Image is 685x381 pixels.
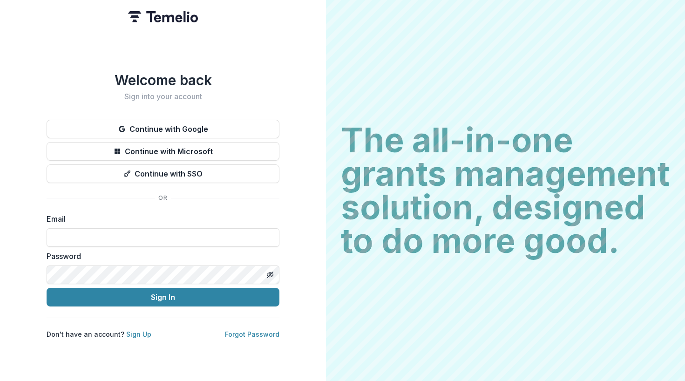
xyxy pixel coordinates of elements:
h1: Welcome back [47,72,279,88]
button: Continue with Microsoft [47,142,279,161]
a: Sign Up [126,330,151,338]
button: Sign In [47,288,279,306]
label: Password [47,251,274,262]
button: Toggle password visibility [263,267,278,282]
p: Don't have an account? [47,329,151,339]
button: Continue with SSO [47,164,279,183]
button: Continue with Google [47,120,279,138]
label: Email [47,213,274,225]
img: Temelio [128,11,198,22]
a: Forgot Password [225,330,279,338]
h2: Sign into your account [47,92,279,101]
